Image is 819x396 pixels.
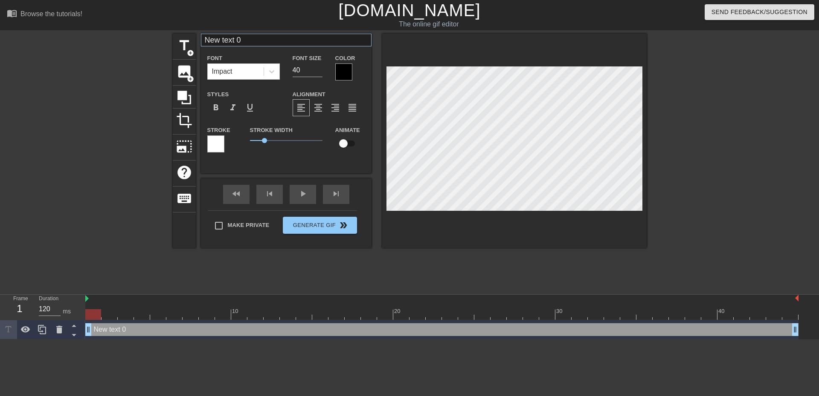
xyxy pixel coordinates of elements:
[394,307,402,316] div: 20
[187,49,194,57] span: add_circle
[293,90,325,99] label: Alignment
[335,54,355,63] label: Color
[176,190,192,207] span: keyboard
[712,7,807,17] span: Send Feedback/Suggestion
[228,221,270,230] span: Make Private
[338,1,480,20] a: [DOMAIN_NAME]
[313,103,323,113] span: format_align_center
[176,37,192,54] span: title
[795,295,799,301] img: bound-end.png
[84,325,93,334] span: drag_handle
[231,189,241,199] span: fast_rewind
[176,112,192,129] span: crop
[264,189,275,199] span: skip_previous
[277,19,581,29] div: The online gif editor
[7,8,82,21] a: Browse the tutorials!
[298,189,308,199] span: play_arrow
[293,54,322,63] label: Font Size
[13,301,26,316] div: 1
[705,4,814,20] button: Send Feedback/Suggestion
[207,126,230,135] label: Stroke
[296,103,306,113] span: format_align_left
[232,307,240,316] div: 10
[556,307,564,316] div: 30
[7,295,32,319] div: Frame
[187,75,194,83] span: add_circle
[20,10,82,17] div: Browse the tutorials!
[718,307,726,316] div: 40
[283,217,357,234] button: Generate Gif
[331,189,341,199] span: skip_next
[791,325,799,334] span: drag_handle
[211,103,221,113] span: format_bold
[176,63,192,80] span: image
[330,103,340,113] span: format_align_right
[245,103,255,113] span: format_underline
[286,220,353,230] span: Generate Gif
[335,126,360,135] label: Animate
[176,138,192,155] span: photo_size_select_large
[207,90,229,99] label: Styles
[176,164,192,181] span: help
[63,307,71,316] div: ms
[39,296,58,301] label: Duration
[338,220,349,230] span: double_arrow
[7,8,17,18] span: menu_book
[228,103,238,113] span: format_italic
[347,103,357,113] span: format_align_justify
[250,126,293,135] label: Stroke Width
[212,66,232,77] div: Impact
[207,54,222,63] label: Font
